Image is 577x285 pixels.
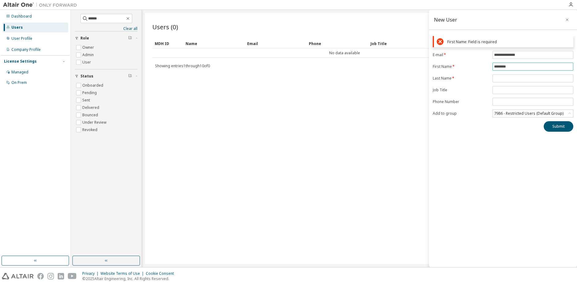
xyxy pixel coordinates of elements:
[37,273,44,279] img: facebook.svg
[11,36,32,41] div: User Profile
[80,36,89,41] span: Role
[128,74,132,79] span: Clear filter
[433,52,489,57] label: E-mail
[11,80,27,85] div: On Prem
[82,104,100,111] label: Delivered
[146,271,178,276] div: Cookie Consent
[82,44,95,51] label: Owner
[47,273,54,279] img: instagram.svg
[82,276,178,281] p: © 2025 Altair Engineering, Inc. All Rights Reserved.
[11,70,28,75] div: Managed
[309,39,366,48] div: Phone
[186,39,242,48] div: Name
[544,121,573,132] button: Submit
[493,110,564,117] div: 7986 - Restricted Users (Default Group)
[100,271,146,276] div: Website Terms of Use
[447,39,571,44] div: First Name: Field is required
[82,119,108,126] label: Under Review
[82,111,99,119] label: Bounced
[433,76,489,81] label: Last Name
[152,23,178,31] span: Users (0)
[82,97,91,104] label: Sent
[75,31,137,45] button: Role
[11,25,23,30] div: Users
[155,39,181,48] div: MDH ID
[433,88,489,93] label: Job Title
[68,273,77,279] img: youtube.svg
[11,47,41,52] div: Company Profile
[433,111,489,116] label: Add to group
[433,99,489,104] label: Phone Number
[82,51,95,59] label: Admin
[433,64,489,69] label: First Name
[11,14,32,19] div: Dashboard
[247,39,304,48] div: Email
[75,26,137,31] a: Clear all
[4,59,37,64] div: License Settings
[434,17,457,22] div: New User
[2,273,34,279] img: altair_logo.svg
[82,89,98,97] label: Pending
[128,36,132,41] span: Clear filter
[152,48,537,58] td: No data available
[82,82,104,89] label: Onboarded
[80,74,93,79] span: Status
[370,39,427,48] div: Job Title
[82,126,99,134] label: Revoked
[493,110,573,117] div: 7986 - Restricted Users (Default Group)
[75,69,137,83] button: Status
[3,2,80,8] img: Altair One
[58,273,64,279] img: linkedin.svg
[82,271,100,276] div: Privacy
[155,63,210,68] span: Showing entries 1 through 10 of 0
[82,59,92,66] label: User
